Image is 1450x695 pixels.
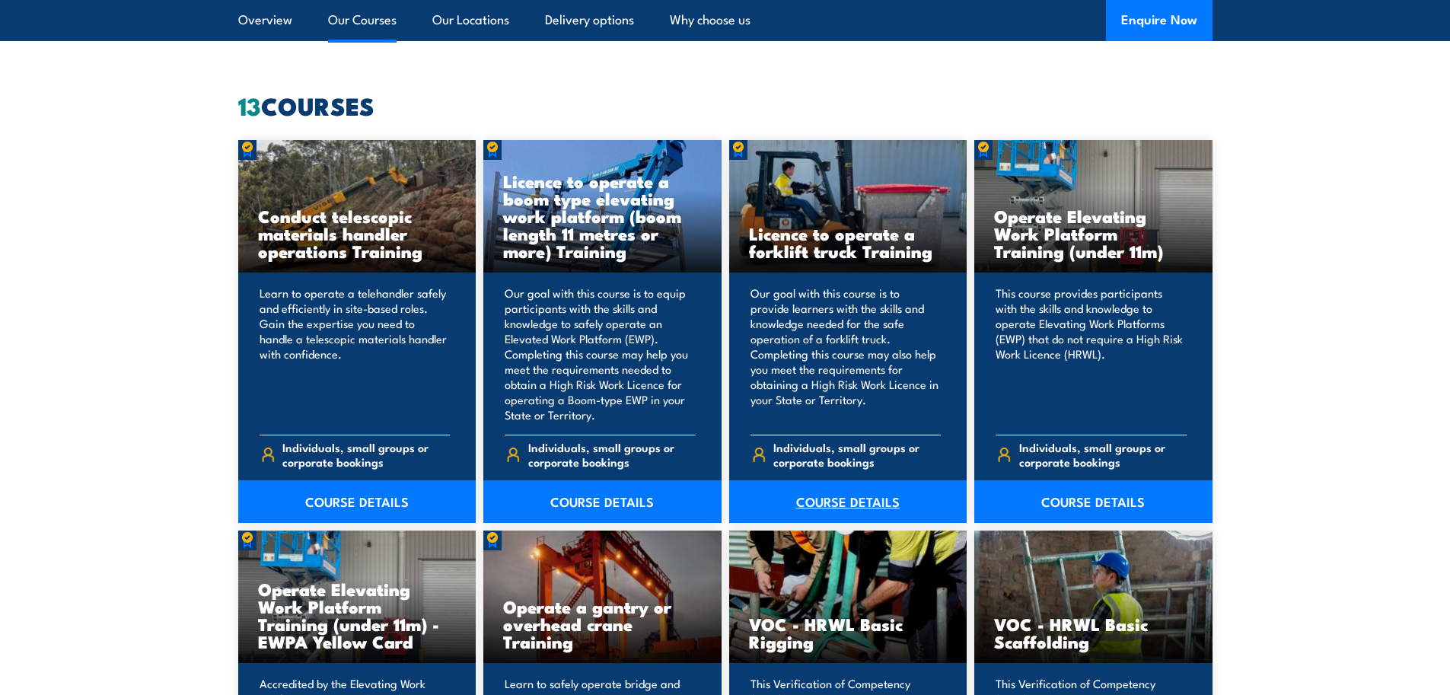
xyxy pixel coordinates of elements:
p: This course provides participants with the skills and knowledge to operate Elevating Work Platfor... [996,285,1187,422]
h3: Operate Elevating Work Platform Training (under 11m) - EWPA Yellow Card [258,580,457,650]
span: Individuals, small groups or corporate bookings [773,440,941,469]
p: Learn to operate a telehandler safely and efficiently in site-based roles. Gain the expertise you... [260,285,451,422]
a: COURSE DETAILS [238,480,476,523]
strong: 13 [238,86,261,124]
h3: Licence to operate a boom type elevating work platform (boom length 11 metres or more) Training [503,172,702,260]
h3: VOC - HRWL Basic Rigging [749,615,948,650]
h2: COURSES [238,94,1213,116]
h3: Operate Elevating Work Platform Training (under 11m) [994,207,1193,260]
p: Our goal with this course is to provide learners with the skills and knowledge needed for the saf... [750,285,942,422]
a: COURSE DETAILS [483,480,722,523]
h3: Licence to operate a forklift truck Training [749,225,948,260]
span: Individuals, small groups or corporate bookings [1019,440,1187,469]
span: Individuals, small groups or corporate bookings [282,440,450,469]
a: COURSE DETAILS [729,480,967,523]
h3: Operate a gantry or overhead crane Training [503,598,702,650]
h3: VOC - HRWL Basic Scaffolding [994,615,1193,650]
a: COURSE DETAILS [974,480,1213,523]
span: Individuals, small groups or corporate bookings [528,440,696,469]
h3: Conduct telescopic materials handler operations Training [258,207,457,260]
p: Our goal with this course is to equip participants with the skills and knowledge to safely operat... [505,285,696,422]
